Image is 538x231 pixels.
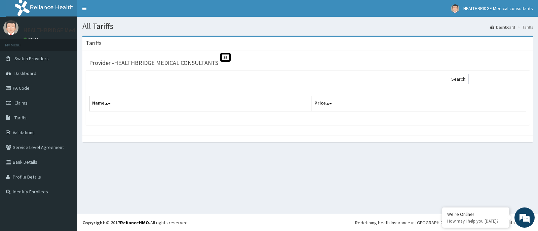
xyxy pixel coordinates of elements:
li: Tariffs [516,24,533,30]
a: Dashboard [490,24,515,30]
a: Online [24,37,40,41]
strong: Copyright © 2017 . [82,220,150,226]
a: RelianceHMO [120,220,149,226]
h3: Tariffs [86,40,102,46]
input: Search: [468,74,526,84]
label: Search: [451,74,526,84]
p: HEALTHBRIDGE Medical consultants [24,27,117,33]
div: Redefining Heath Insurance in [GEOGRAPHIC_DATA] using Telemedicine and Data Science! [355,219,533,226]
span: Switch Providers [14,55,49,62]
div: We're Online! [447,211,504,217]
th: Name [89,96,312,112]
span: Claims [14,100,28,106]
span: St [220,53,231,62]
span: Tariffs [14,115,27,121]
h3: Provider - HEALTHBRIDGE MEDICAL CONSULTANTS [89,60,218,66]
span: HEALTHBRIDGE Medical consultants [463,5,533,11]
img: User Image [451,4,459,13]
span: Dashboard [14,70,36,76]
th: Price [312,96,526,112]
footer: All rights reserved. [77,214,538,231]
h1: All Tariffs [82,22,533,31]
img: User Image [3,20,18,35]
p: How may I help you today? [447,218,504,224]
